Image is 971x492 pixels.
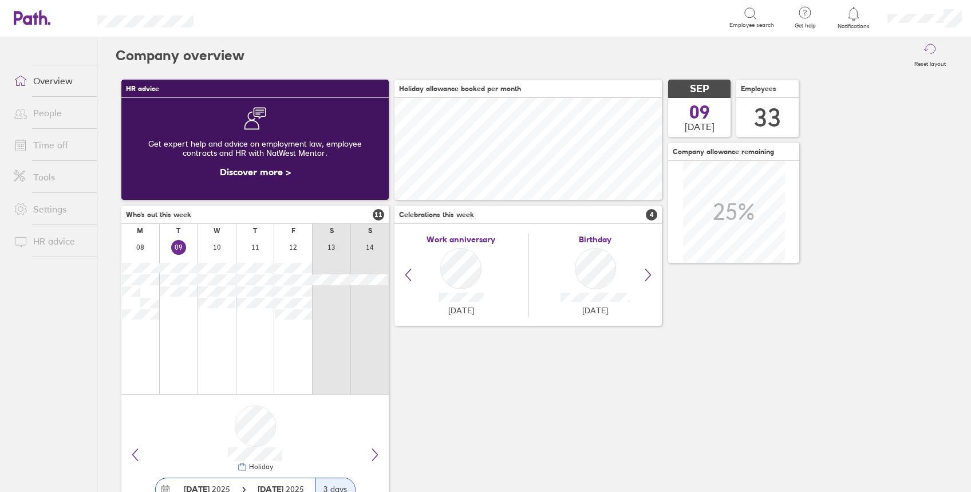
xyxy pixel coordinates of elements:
div: S [330,227,334,235]
div: W [214,227,220,235]
span: Employee search [729,22,774,29]
span: Work anniversary [427,235,495,244]
span: 09 [689,103,710,121]
div: 33 [754,103,781,132]
span: [DATE] [582,306,608,315]
span: HR advice [126,85,159,93]
div: Search [224,12,254,22]
a: HR advice [5,230,97,253]
button: Reset layout [907,37,953,74]
span: Holiday allowance booked per month [399,85,521,93]
a: Overview [5,69,97,92]
label: Reset layout [907,57,953,68]
span: 4 [646,209,657,221]
a: People [5,101,97,124]
span: Employees [741,85,776,93]
div: Holiday [247,463,273,471]
div: T [253,227,257,235]
span: 11 [373,209,384,221]
span: Celebrations this week [399,211,474,219]
a: Notifications [835,6,873,30]
span: Get help [787,22,824,29]
span: SEP [690,83,709,95]
span: Birthday [579,235,611,244]
span: [DATE] [448,306,474,315]
a: Time off [5,133,97,156]
div: S [368,227,372,235]
span: Notifications [835,23,873,30]
div: M [137,227,143,235]
a: Discover more > [220,166,291,178]
a: Tools [5,166,97,188]
h2: Company overview [116,37,244,74]
span: Who's out this week [126,211,191,219]
span: Company allowance remaining [673,148,774,156]
div: Get expert help and advice on employment law, employee contracts and HR with NatWest Mentor. [131,130,380,167]
div: T [176,227,180,235]
a: Settings [5,198,97,221]
div: F [291,227,295,235]
span: [DATE] [685,121,715,132]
